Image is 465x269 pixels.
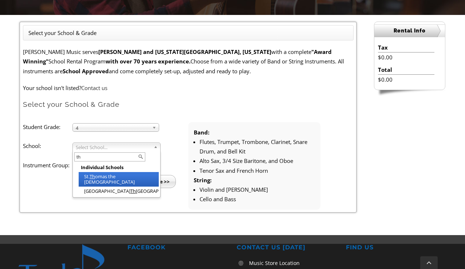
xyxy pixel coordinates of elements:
[23,141,72,151] label: School:
[79,187,159,196] li: [GEOGRAPHIC_DATA] [GEOGRAPHIC_DATA]
[90,173,95,180] em: Th
[200,194,315,204] li: Cello and Bass
[194,176,212,184] strong: String:
[23,83,354,93] p: Your school isn't listed?
[374,90,445,97] img: sidebar-footer.png
[194,129,209,136] strong: Band:
[346,244,447,252] h2: FIND US
[23,47,354,76] p: [PERSON_NAME] Music serves with a complete School Rental Program Choose from a wide variety of Ba...
[200,156,315,165] li: Alto Sax, 3/4 Size Baritone, and Oboe
[200,137,315,156] li: Flutes, Trumpet, Trombone, Clarinet, Snare Drum, and Bell Kit
[23,122,72,132] label: Student Grade:
[200,166,315,175] li: Tenor Sax and French Horn
[76,143,151,152] span: Select School...
[23,160,72,170] label: Instrument Group:
[378,75,434,84] li: $0.00
[98,48,271,55] strong: [PERSON_NAME] and [US_STATE][GEOGRAPHIC_DATA], [US_STATE]
[127,244,228,252] h2: FACEBOOK
[378,52,434,62] li: $0.00
[81,84,107,91] a: Contact us
[378,43,434,52] li: Tax
[200,185,315,194] li: Violin and [PERSON_NAME]
[63,67,109,75] strong: School Approved
[76,124,149,132] span: 4
[378,65,434,75] li: Total
[237,244,338,252] h2: CONTACT US [DATE]
[23,100,354,109] h2: Select your School & Grade
[28,28,96,38] li: Select your School & Grade
[79,163,159,172] li: Individual Schools
[130,188,136,194] em: Th
[374,24,445,37] h2: Rental Info
[79,172,159,187] li: St. omas the [DEMOGRAPHIC_DATA]
[106,58,190,65] strong: with over 70 years experience.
